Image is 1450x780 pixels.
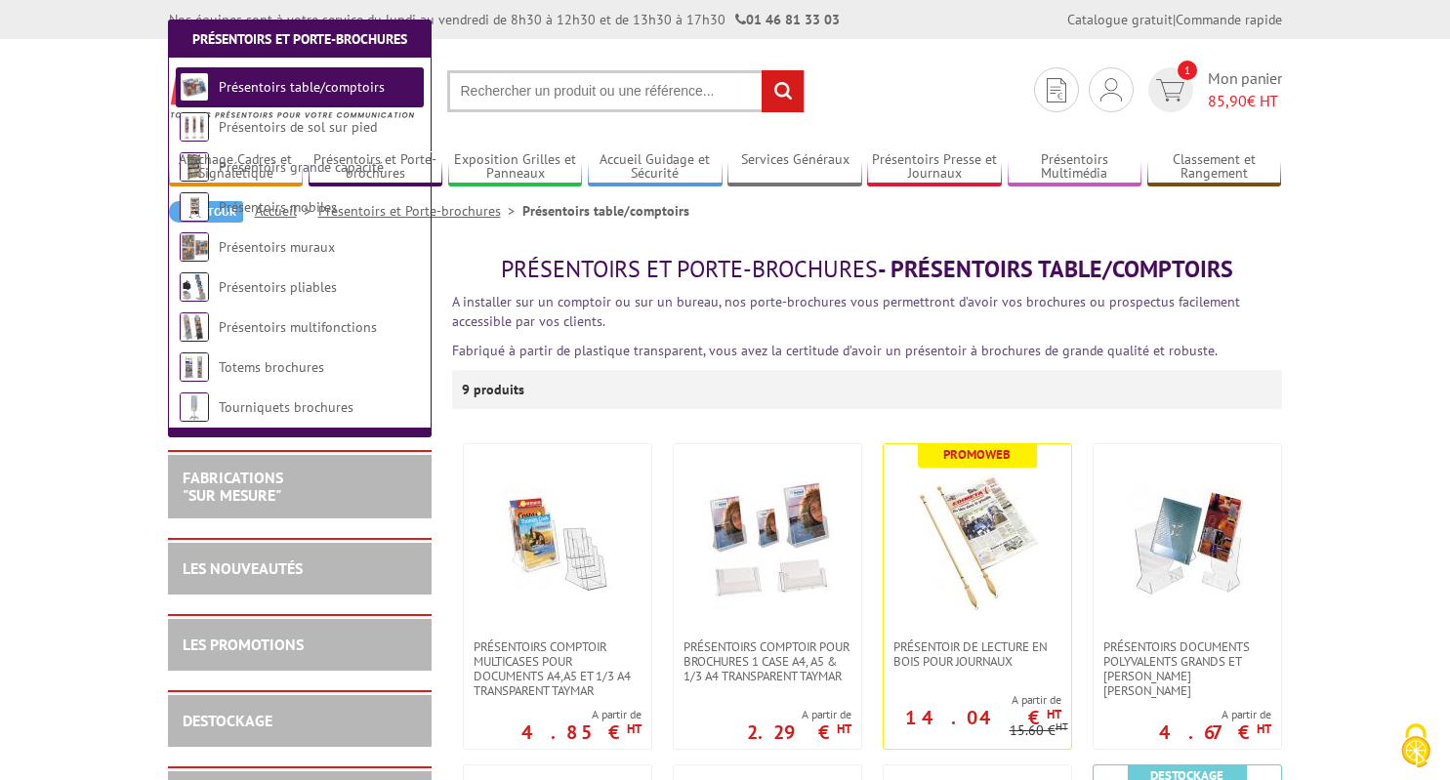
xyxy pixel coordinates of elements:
[1047,706,1061,722] sup: HT
[1208,91,1247,110] span: 85,90
[219,198,337,216] a: Présentoirs mobiles
[1100,78,1122,102] img: devis rapide
[474,639,642,698] span: Présentoirs comptoir multicases POUR DOCUMENTS A4,A5 ET 1/3 A4 TRANSPARENT TAYMAR
[684,639,851,683] span: PRÉSENTOIRS COMPTOIR POUR BROCHURES 1 CASE A4, A5 & 1/3 A4 TRANSPARENT taymar
[735,11,840,28] strong: 01 46 81 33 03
[1010,723,1068,738] p: 15.60 €
[727,151,862,184] a: Services Généraux
[219,278,337,296] a: Présentoirs pliables
[893,639,1061,669] span: Présentoir de lecture en bois pour journaux
[747,726,851,738] p: 2.29 €
[1159,707,1271,722] span: A partir de
[1094,639,1281,698] a: Présentoirs Documents Polyvalents Grands et [PERSON_NAME] [PERSON_NAME]
[747,707,851,722] span: A partir de
[1067,11,1173,28] a: Catalogue gratuit
[867,151,1002,184] a: Présentoirs Presse et Journaux
[219,118,377,136] a: Présentoirs de sol sur pied
[180,392,209,422] img: Tourniquets brochures
[1159,726,1271,738] p: 4.67 €
[1257,720,1271,737] sup: HT
[183,468,283,505] a: FABRICATIONS"Sur Mesure"
[521,726,642,738] p: 4.85 €
[192,30,407,48] a: Présentoirs et Porte-brochures
[522,201,689,221] li: Présentoirs table/comptoirs
[521,707,642,722] span: A partir de
[219,358,324,376] a: Totems brochures
[219,318,377,336] a: Présentoirs multifonctions
[699,473,836,610] img: PRÉSENTOIRS COMPTOIR POUR BROCHURES 1 CASE A4, A5 & 1/3 A4 TRANSPARENT taymar
[452,257,1282,282] h1: - Présentoirs table/comptoirs
[1008,151,1142,184] a: Présentoirs Multimédia
[169,10,840,29] div: Nos équipes sont à votre service du lundi au vendredi de 8h30 à 12h30 et de 13h30 à 17h30
[501,254,878,284] span: Présentoirs et Porte-brochures
[452,342,1218,359] font: Fabriqué à partir de plastique transparent, vous avez la certitude d’avoir un présentoir à brochu...
[1119,473,1256,610] img: Présentoirs Documents Polyvalents Grands et Petits Modèles
[884,639,1071,669] a: Présentoir de lecture en bois pour journaux
[1208,67,1282,112] span: Mon panier
[674,639,861,683] a: PRÉSENTOIRS COMPTOIR POUR BROCHURES 1 CASE A4, A5 & 1/3 A4 TRANSPARENT taymar
[905,712,1061,723] p: 14.04 €
[1103,639,1271,698] span: Présentoirs Documents Polyvalents Grands et [PERSON_NAME] [PERSON_NAME]
[448,151,583,184] a: Exposition Grilles et Panneaux
[1178,61,1197,80] span: 1
[627,720,642,737] sup: HT
[489,473,626,610] img: Présentoirs comptoir multicases POUR DOCUMENTS A4,A5 ET 1/3 A4 TRANSPARENT TAYMAR
[1047,78,1066,103] img: devis rapide
[464,639,651,698] a: Présentoirs comptoir multicases POUR DOCUMENTS A4,A5 ET 1/3 A4 TRANSPARENT TAYMAR
[1143,67,1282,112] a: devis rapide 1 Mon panier 85,90€ HT
[452,293,1240,330] font: A installer sur un comptoir ou sur un bureau, nos porte-brochures vous permettront d’avoir vos br...
[219,238,335,256] a: Présentoirs muraux
[180,352,209,382] img: Totems brochures
[588,151,723,184] a: Accueil Guidage et Sécurité
[180,112,209,142] img: Présentoirs de sol sur pied
[180,192,209,222] img: Présentoirs mobiles
[183,711,272,730] a: DESTOCKAGE
[219,398,353,416] a: Tourniquets brochures
[447,70,805,112] input: Rechercher un produit ou une référence...
[180,72,209,102] img: Présentoirs table/comptoirs
[1176,11,1282,28] a: Commande rapide
[1156,79,1184,102] img: devis rapide
[309,151,443,184] a: Présentoirs et Porte-brochures
[462,370,535,409] p: 9 produits
[180,312,209,342] img: Présentoirs multifonctions
[1382,714,1450,780] button: Cookies (fenêtre modale)
[169,151,304,184] a: Affichage Cadres et Signalétique
[1056,719,1068,733] sup: HT
[180,232,209,262] img: Présentoirs muraux
[884,692,1061,708] span: A partir de
[837,720,851,737] sup: HT
[909,473,1046,610] img: Présentoir de lecture en bois pour journaux
[1391,721,1440,770] img: Cookies (fenêtre modale)
[1067,10,1282,29] div: |
[219,78,385,96] a: Présentoirs table/comptoirs
[1147,151,1282,184] a: Classement et Rangement
[943,446,1011,463] b: Promoweb
[318,202,522,220] a: Présentoirs et Porte-brochures
[180,272,209,302] img: Présentoirs pliables
[183,558,303,578] a: LES NOUVEAUTÉS
[183,635,304,654] a: LES PROMOTIONS
[1208,90,1282,112] span: € HT
[762,70,804,112] input: rechercher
